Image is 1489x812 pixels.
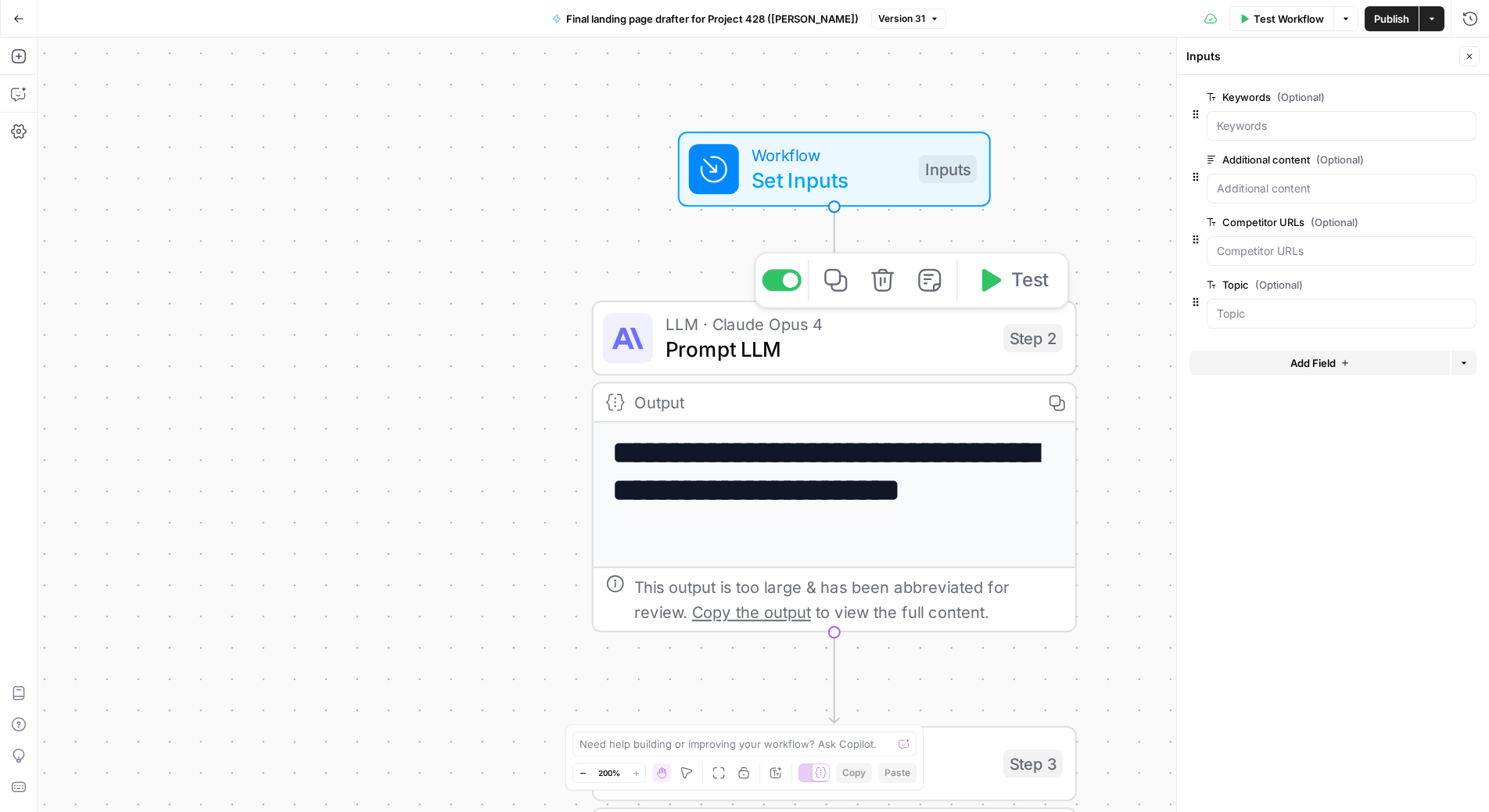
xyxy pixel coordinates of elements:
[666,311,991,336] span: LLM · Claude Opus 4
[1255,277,1303,293] span: (Optional)
[666,759,991,790] span: Prompt LLM
[919,155,977,183] div: Inputs
[878,763,917,783] button: Paste
[666,737,991,762] span: LLM · O3
[842,766,866,780] span: Copy
[836,763,872,783] button: Copy
[1290,355,1336,371] span: Add Field
[592,131,1077,207] div: WorkflowSet InputsInputs
[1217,306,1466,322] input: Topic
[1186,49,1455,64] div: Inputs
[752,164,906,196] span: Set Inputs
[634,390,1028,415] div: Output
[1277,89,1325,105] span: (Optional)
[1207,152,1388,167] label: Additional content
[830,632,839,723] g: Edge from step_2 to step_3
[566,11,859,27] span: Final landing page drafter for Project 428 ([PERSON_NAME])
[1229,6,1333,31] button: Test Workflow
[1217,243,1466,259] input: Competitor URLs
[1374,11,1409,27] span: Publish
[1316,152,1364,167] span: (Optional)
[1217,118,1466,134] input: Keywords
[1207,277,1388,293] label: Topic
[543,6,868,31] button: Final landing page drafter for Project 428 ([PERSON_NAME])
[1003,324,1063,352] div: Step 2
[1207,214,1388,230] label: Competitor URLs
[884,766,910,780] span: Paste
[878,12,925,26] span: Version 31
[1011,266,1049,294] span: Test
[752,142,906,167] span: Workflow
[1207,89,1388,105] label: Keywords
[964,260,1061,300] button: Test
[1311,214,1358,230] span: (Optional)
[598,767,620,779] span: 200%
[871,9,946,29] button: Version 31
[1365,6,1419,31] button: Publish
[692,602,811,621] span: Copy the output
[634,574,1063,624] div: This output is too large & has been abbreviated for review. to view the full content.
[1217,181,1466,196] input: Additional content
[1254,11,1324,27] span: Test Workflow
[1003,749,1063,778] div: Step 3
[666,333,991,365] span: Prompt LLM
[1189,350,1450,375] button: Add Field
